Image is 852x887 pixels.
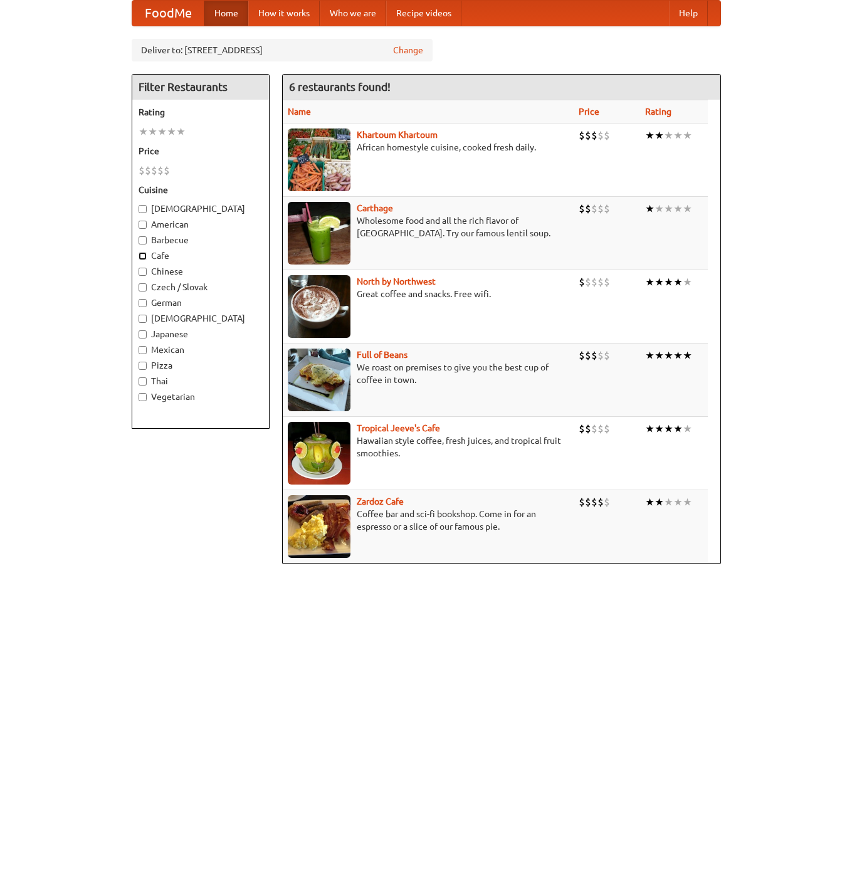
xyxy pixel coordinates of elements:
[579,275,585,289] li: $
[664,129,673,142] li: ★
[139,359,263,372] label: Pizza
[157,164,164,177] li: $
[139,145,263,157] h5: Price
[579,107,599,117] a: Price
[139,297,263,309] label: German
[393,44,423,56] a: Change
[139,252,147,260] input: Cafe
[139,205,147,213] input: [DEMOGRAPHIC_DATA]
[139,268,147,276] input: Chinese
[139,328,263,340] label: Japanese
[597,495,604,509] li: $
[139,315,147,323] input: [DEMOGRAPHIC_DATA]
[139,312,263,325] label: [DEMOGRAPHIC_DATA]
[139,202,263,215] label: [DEMOGRAPHIC_DATA]
[139,281,263,293] label: Czech / Slovak
[591,202,597,216] li: $
[604,275,610,289] li: $
[132,39,433,61] div: Deliver to: [STREET_ADDRESS]
[151,164,157,177] li: $
[673,202,683,216] li: ★
[683,349,692,362] li: ★
[139,375,263,387] label: Thai
[248,1,320,26] a: How it works
[288,107,311,117] a: Name
[204,1,248,26] a: Home
[673,349,683,362] li: ★
[288,129,350,191] img: khartoum.jpg
[673,495,683,509] li: ★
[683,275,692,289] li: ★
[148,125,157,139] li: ★
[132,1,204,26] a: FoodMe
[579,495,585,509] li: $
[669,1,708,26] a: Help
[357,423,440,433] a: Tropical Jeeve's Cafe
[386,1,461,26] a: Recipe videos
[579,129,585,142] li: $
[673,129,683,142] li: ★
[132,75,269,100] h4: Filter Restaurants
[604,129,610,142] li: $
[645,275,655,289] li: ★
[288,202,350,265] img: carthage.jpg
[683,495,692,509] li: ★
[139,393,147,401] input: Vegetarian
[604,202,610,216] li: $
[357,496,404,506] a: Zardoz Cafe
[139,377,147,386] input: Thai
[597,349,604,362] li: $
[139,362,147,370] input: Pizza
[585,275,591,289] li: $
[604,349,610,362] li: $
[604,422,610,436] li: $
[664,349,673,362] li: ★
[139,249,263,262] label: Cafe
[139,234,263,246] label: Barbecue
[585,129,591,142] li: $
[357,203,393,213] a: Carthage
[139,221,147,229] input: American
[579,349,585,362] li: $
[288,361,569,386] p: We roast on premises to give you the best cup of coffee in town.
[139,299,147,307] input: German
[164,164,170,177] li: $
[167,125,176,139] li: ★
[357,130,438,140] a: Khartoum Khartoum
[139,344,263,356] label: Mexican
[585,495,591,509] li: $
[655,349,664,362] li: ★
[664,495,673,509] li: ★
[289,81,391,93] ng-pluralize: 6 restaurants found!
[645,107,671,117] a: Rating
[157,125,167,139] li: ★
[664,275,673,289] li: ★
[645,129,655,142] li: ★
[288,141,569,154] p: African homestyle cuisine, cooked fresh daily.
[655,129,664,142] li: ★
[591,495,597,509] li: $
[145,164,151,177] li: $
[655,422,664,436] li: ★
[176,125,186,139] li: ★
[655,495,664,509] li: ★
[683,422,692,436] li: ★
[139,236,147,244] input: Barbecue
[585,349,591,362] li: $
[320,1,386,26] a: Who we are
[579,202,585,216] li: $
[683,202,692,216] li: ★
[357,276,436,286] a: North by Northwest
[288,275,350,338] img: north.jpg
[664,422,673,436] li: ★
[139,330,147,339] input: Japanese
[357,350,408,360] a: Full of Beans
[591,349,597,362] li: $
[604,495,610,509] li: $
[139,164,145,177] li: $
[655,202,664,216] li: ★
